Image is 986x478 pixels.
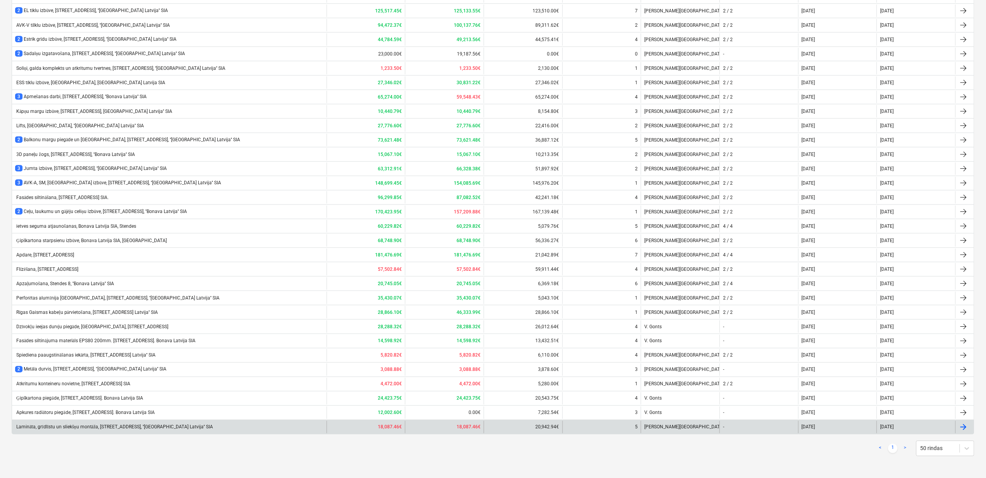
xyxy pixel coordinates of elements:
[457,295,481,301] b: 35,430.07€
[880,353,894,358] div: [DATE]
[484,191,562,204] div: 42,241.18€
[635,137,638,143] div: 5
[880,37,894,42] div: [DATE]
[635,252,638,258] div: 7
[641,119,720,132] div: [PERSON_NAME][GEOGRAPHIC_DATA]
[802,353,815,358] div: [DATE]
[15,324,168,330] div: Dzīvokļu ieejas durvju piegāde, [GEOGRAPHIC_DATA], [STREET_ADDRESS]
[15,7,22,14] span: 2
[641,249,720,261] div: [PERSON_NAME][GEOGRAPHIC_DATA]
[880,123,894,128] div: [DATE]
[723,80,733,85] div: 2 / 2
[378,267,402,272] b: 57,502.84€
[484,263,562,275] div: 59,911.44€
[641,349,720,362] div: [PERSON_NAME][GEOGRAPHIC_DATA]
[15,338,195,344] div: Fasādes siltinājuma materiāls EPS80 200mm. [STREET_ADDRESS]. Bonava Latvija SIA
[457,195,481,200] b: 87,082.52€
[378,410,402,416] b: 12,002.60€
[15,180,221,186] div: AVK-A, SM, [GEOGRAPHIC_DATA] izbūve, [STREET_ADDRESS], ''[GEOGRAPHIC_DATA] Latvija'' SIA
[484,206,562,218] div: 167,139.48€
[15,7,168,14] div: EL tīklu izbūve, [STREET_ADDRESS], ''[GEOGRAPHIC_DATA] Latvija'' SIA
[405,48,484,60] div: 19,187.56€
[635,23,638,28] div: 2
[15,109,172,114] div: Kāpņu margu izbūve, [STREET_ADDRESS], [GEOGRAPHIC_DATA] Latvija'' SIA
[723,195,733,200] div: 2 / 2
[880,338,894,344] div: [DATE]
[880,223,894,229] div: [DATE]
[15,281,114,287] div: Apzaļumošana, Stendes 8, ''Bonava Latvija'' SIA
[15,36,22,42] span: 2
[484,234,562,247] div: 56,336.27€
[378,223,402,229] b: 60,229.82€
[802,424,815,430] div: [DATE]
[378,37,402,42] b: 44,784.59€
[635,310,638,315] div: 1
[378,109,402,114] b: 10,440.79€
[641,392,720,405] div: V. Gonts
[880,324,894,329] div: [DATE]
[484,220,562,232] div: 5,079.76€
[880,209,894,215] div: [DATE]
[723,238,733,243] div: 2 / 2
[484,249,562,261] div: 21,042.89€
[723,51,724,57] div: -
[723,295,733,301] div: 2 / 2
[723,396,724,401] div: -
[15,66,225,71] div: Soliņi, galda komplekts un atkritumu tvertnes, [STREET_ADDRESS], ''[GEOGRAPHIC_DATA] Latvija'' SIA
[641,407,720,419] div: V. Gonts
[802,51,815,57] div: [DATE]
[405,407,484,419] div: 0.00€
[723,310,733,315] div: 2 / 2
[15,381,130,387] div: Atkritumu konteineru novietne, [STREET_ADDRESS] SIA
[641,263,720,275] div: [PERSON_NAME][GEOGRAPHIC_DATA]
[635,66,638,71] div: 1
[635,353,638,358] div: 4
[484,407,562,419] div: 7,282.54€
[802,410,815,416] div: [DATE]
[15,180,22,186] span: 3
[723,180,733,186] div: 2 / 2
[723,324,724,329] div: -
[484,148,562,161] div: 10,213.35€
[378,310,402,315] b: 28,866.10€
[880,180,894,186] div: [DATE]
[15,94,22,100] span: 3
[802,295,815,301] div: [DATE]
[635,109,638,114] div: 3
[723,8,733,14] div: 2 / 2
[888,444,898,453] a: Page 1 is your current page
[15,50,185,57] div: Sadalņu izgatavošana, [STREET_ADDRESS], ''[GEOGRAPHIC_DATA] Latvija'' SIA
[484,5,562,17] div: 123,510.00€
[378,238,402,243] b: 68,748.90€
[635,8,638,14] div: 7
[635,223,638,229] div: 5
[457,424,481,430] b: 18,087.46€
[635,381,638,387] div: 1
[484,76,562,89] div: 27,346.02€
[378,166,402,171] b: 63,312.91€
[15,238,167,244] div: Ģipškartona starpsienu izbūve, Bonava Latvija SIA, [GEOGRAPHIC_DATA]
[484,177,562,189] div: 145,976.20€
[802,109,815,114] div: [DATE]
[802,94,815,100] div: [DATE]
[459,353,481,358] b: 5,820.82€
[880,195,894,200] div: [DATE]
[901,444,910,453] a: Next page
[378,424,402,430] b: 18,087.46€
[880,66,894,71] div: [DATE]
[15,50,22,57] span: 2
[802,310,815,315] div: [DATE]
[457,324,481,329] b: 28,288.32€
[381,66,402,71] b: 1,233.50€
[641,76,720,89] div: [PERSON_NAME][GEOGRAPHIC_DATA]
[459,66,481,71] b: 1,233.50€
[635,94,638,100] div: 4
[723,94,733,100] div: 2 / 2
[723,424,724,430] div: -
[457,137,481,143] b: 73,621.48€
[378,137,402,143] b: 73,621.48€
[802,166,815,171] div: [DATE]
[484,119,562,132] div: 22,416.00€
[635,267,638,272] div: 4
[723,281,733,286] div: 2 / 4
